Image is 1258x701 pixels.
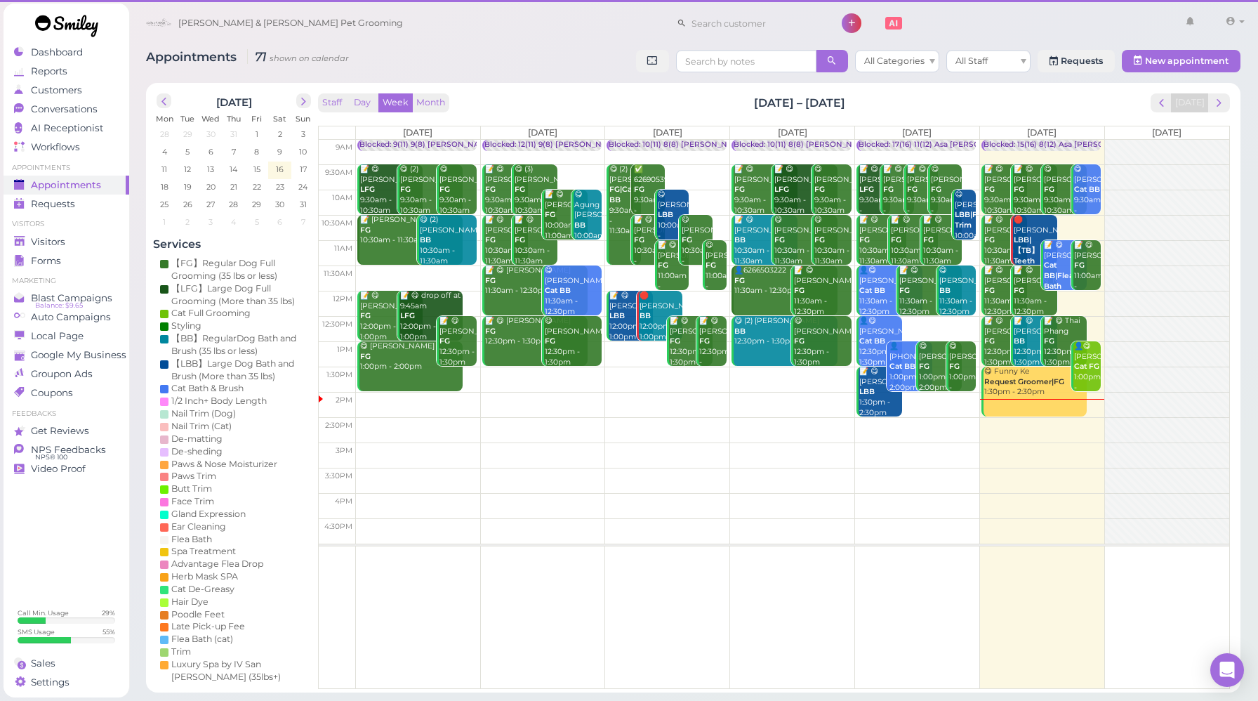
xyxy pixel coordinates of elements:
small: shown on calendar [270,53,349,63]
span: Mon [155,114,173,124]
span: Dashboard [31,46,83,58]
b: FG [360,225,371,235]
div: 😋 [PERSON_NAME] 9:30am - 10:30am [930,164,962,226]
span: Video Proof [31,463,86,475]
div: Cat Full Grooming [171,307,251,320]
div: 📝 😋 [PERSON_NAME] 9:30am - 10:30am [1013,164,1057,216]
div: 📝 😋 [PERSON_NAME] 9:30am - 10:30am [359,164,423,216]
span: 9 [276,145,284,158]
a: Blast Campaigns Balance: $9.65 [4,289,129,308]
div: 📝 😋 [PERSON_NAME] 12:30pm - 1:30pm [984,316,1027,367]
a: Forms [4,251,129,270]
b: FG [634,185,644,194]
div: 😋 [PERSON_NAME] 10:00am - 11:00am [954,190,976,262]
h2: [DATE] – [DATE] [754,95,845,111]
div: 😋 [PERSON_NAME] 12:30pm - 1:30pm [793,316,851,367]
b: FG [485,235,496,244]
button: prev [157,93,171,108]
input: Search customer [687,12,823,34]
span: 18 [159,181,169,193]
span: 12pm [333,294,352,303]
b: FG [931,185,941,194]
b: Cat BB|Flea Bath [1044,261,1073,290]
span: 12 [183,163,192,176]
b: FG [400,185,411,194]
b: FG [515,185,525,194]
div: Blocked: 12(11) 9(8) [PERSON_NAME] ([PERSON_NAME] off) • Appointment [484,140,765,150]
span: 2:30pm [325,421,352,430]
div: 😋 [PERSON_NAME] 12:30pm - 1:30pm [544,316,602,367]
span: 23 [274,181,285,193]
span: Forms [31,255,61,267]
div: 📝 😋 [PERSON_NAME] 11:00am - 12:00pm [1043,240,1087,313]
div: Blocked: 17(16) 11(12) Asa [PERSON_NAME] [PERSON_NAME] • Appointment [859,140,1141,150]
b: FG|Cat BB [609,185,635,204]
div: 🛑 [PERSON_NAME] 10:30am - 11:30am [1013,215,1057,318]
span: 30 [274,198,286,211]
b: FG [814,185,825,194]
span: [DATE] [528,127,557,138]
div: 📝 😋 [PERSON_NAME] 11:30am - 12:30pm [984,266,1027,317]
span: 21 [228,181,238,193]
b: BB [420,235,431,244]
span: Workflows [31,141,80,153]
div: 【LFG】Large Dog Full Grooming (More than 35 lbs) [171,282,307,308]
div: 📝 😋 [PERSON_NAME] 9:30am - 10:30am [734,164,797,216]
span: 24 [297,181,309,193]
a: Video Proof [4,459,129,478]
button: prev [1151,93,1172,112]
b: FG [1014,286,1024,295]
b: FG [949,362,960,371]
b: LBB [609,311,625,320]
div: Styling [171,320,201,332]
div: 📝 😋 [PERSON_NAME] 11:30am - 12:30pm [484,266,588,296]
b: FG [699,336,710,346]
b: FG [485,185,496,194]
b: LBB|Face Trim [955,210,991,230]
span: 16 [274,163,285,176]
li: Feedbacks [4,409,129,419]
a: Google My Business [4,346,129,365]
b: BB [640,311,651,320]
b: FG [883,185,894,194]
div: 📝 😋 [PERSON_NAME] 10:00am - 11:00am [544,190,588,241]
div: 【LBB】Large Dog Bath and Brush (More than 35 lbs) [171,358,307,383]
span: 10am [332,193,352,202]
span: 29 [181,128,193,140]
h4: Services [153,237,314,251]
div: 😋 (2) [PERSON_NAME] 12:30pm - 1:30pm [734,316,837,347]
span: 7 [299,216,306,228]
span: 1:30pm [326,370,352,379]
div: 📝 😋 [PERSON_NAME] 11:30am - 12:30pm [1013,266,1057,317]
b: LFG [400,311,415,320]
button: Week [378,93,413,112]
div: 📝 😋 [PERSON_NAME] 12:30pm - 1:30pm [698,316,727,378]
span: 4 [160,145,168,158]
span: New appointment [1145,55,1229,66]
span: Fri [251,114,262,124]
div: 👤😋 [PERSON_NAME] 11:30am - 12:30pm [859,266,922,317]
b: FG [439,185,450,194]
div: 😋 (2) [PERSON_NAME] 10:30am - 11:30am [419,215,477,266]
div: 😋 [PERSON_NAME] 9:30am - 10:30am [1073,164,1101,226]
a: Appointments [4,176,129,195]
span: Google My Business [31,349,126,361]
b: LBB|【TB】Teeth Brushing|Butt Trim|De-sheding [1014,235,1066,296]
span: 1pm [337,345,352,354]
b: LFG [859,185,874,194]
span: 5 [253,216,260,228]
div: Cat Bath & Brush [171,382,244,395]
div: 😋 Funny Ke 1:30pm - 2:30pm [984,367,1087,398]
span: 9am [336,143,352,152]
div: 😋 Agung [PERSON_NAME] 10:00am - 11:00am [574,190,602,262]
span: 30 [204,128,216,140]
div: 📝 😋 [PERSON_NAME] 11:30am - 12:30pm [899,266,962,317]
span: 8 [253,145,260,158]
div: 👤😋 [PERSON_NAME] 12:30pm - 1:30pm [859,316,902,367]
div: 😋 (2) [PERSON_NAME] 9:30am - 11:30am [609,164,640,237]
a: Auto Campaigns [4,308,129,327]
span: Requests [31,198,75,210]
div: Nail Trim (Cat) [171,420,232,433]
b: FG [485,276,496,285]
b: FG [899,286,910,295]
